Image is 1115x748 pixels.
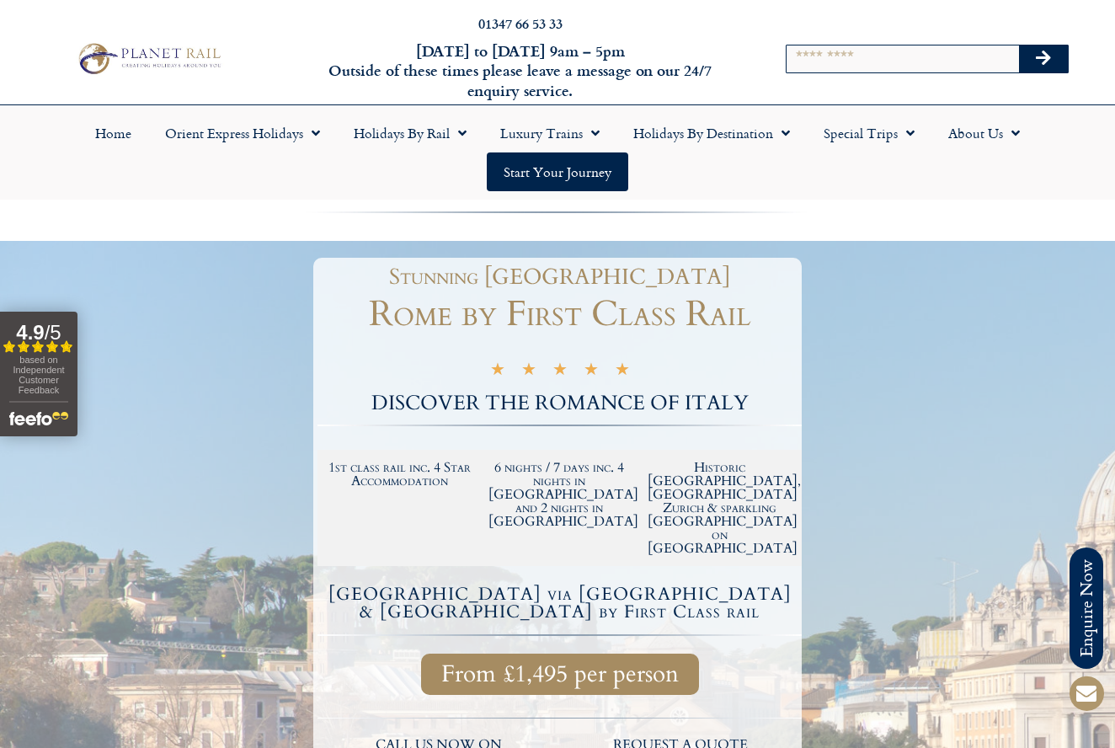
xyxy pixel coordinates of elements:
[8,114,1107,191] nav: Menu
[421,654,699,695] a: From £1,495 per person
[931,114,1037,152] a: About Us
[616,114,807,152] a: Holidays by Destination
[521,362,536,382] i: ★
[615,362,630,382] i: ★
[301,41,739,100] h6: [DATE] to [DATE] 9am – 5pm Outside of these times please leave a message on our 24/7 enquiry serv...
[807,114,931,152] a: Special Trips
[487,152,628,191] a: Start your Journey
[72,40,225,77] img: Planet Rail Train Holidays Logo
[584,362,599,382] i: ★
[148,114,337,152] a: Orient Express Holidays
[1019,45,1068,72] button: Search
[328,461,472,488] h2: 1st class rail inc. 4 Star Accommodation
[490,360,630,382] div: 5/5
[317,297,802,332] h1: Rome by First Class Rail
[552,362,568,382] i: ★
[78,114,148,152] a: Home
[648,461,791,555] h2: Historic [GEOGRAPHIC_DATA], [GEOGRAPHIC_DATA] Zurich & sparkling [GEOGRAPHIC_DATA] on [GEOGRAPHIC...
[478,13,563,33] a: 01347 66 53 33
[441,664,679,685] span: From £1,495 per person
[337,114,483,152] a: Holidays by Rail
[326,266,793,288] h1: Stunning [GEOGRAPHIC_DATA]
[490,362,505,382] i: ★
[483,114,616,152] a: Luxury Trains
[488,461,632,528] h2: 6 nights / 7 days inc. 4 nights in [GEOGRAPHIC_DATA] and 2 nights in [GEOGRAPHIC_DATA]
[317,393,802,414] h2: DISCOVER THE ROMANCE OF ITALY
[320,585,799,621] h4: [GEOGRAPHIC_DATA] via [GEOGRAPHIC_DATA] & [GEOGRAPHIC_DATA] by First Class rail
